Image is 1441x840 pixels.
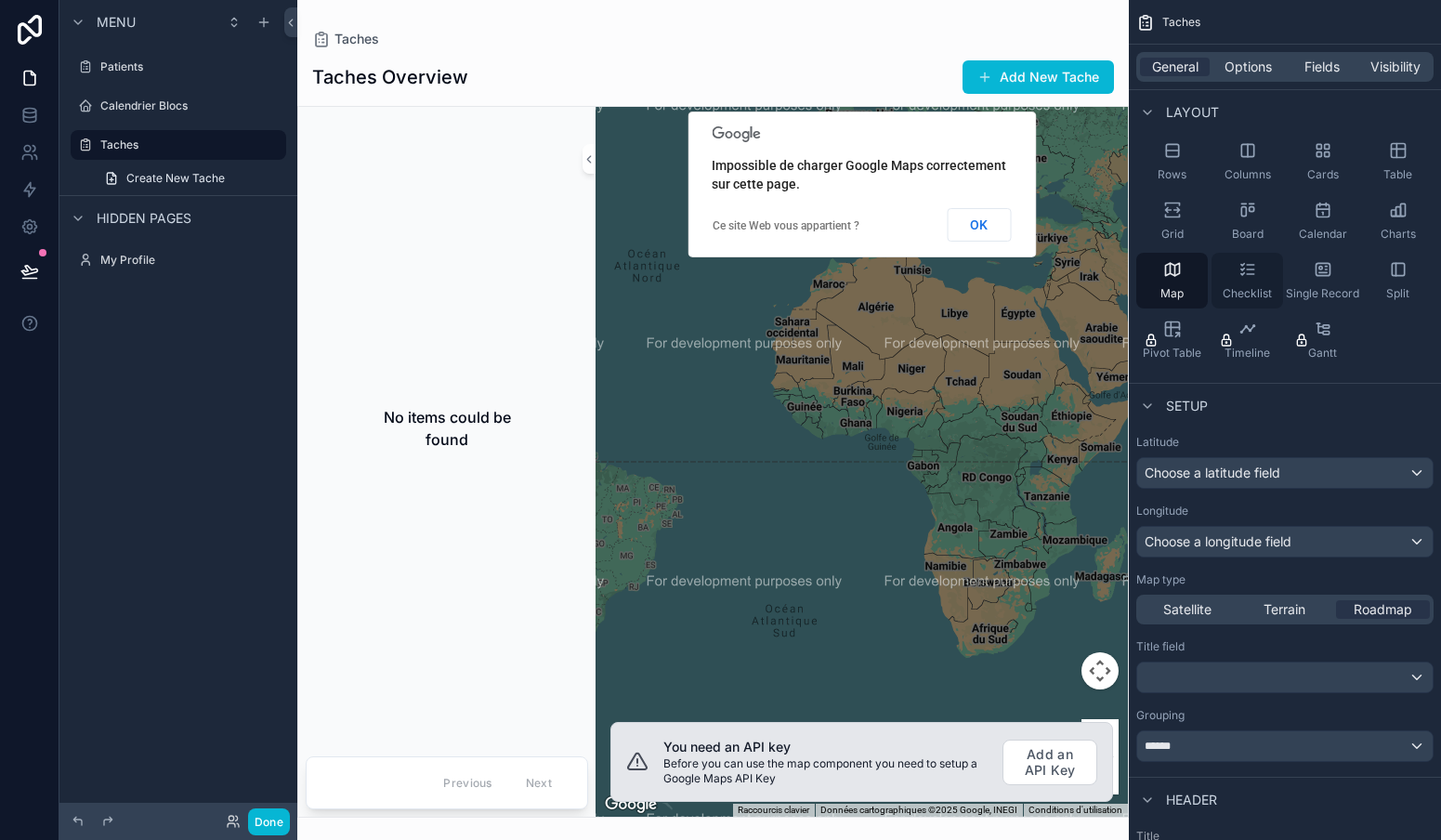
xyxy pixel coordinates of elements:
[1225,167,1271,182] span: Columns
[663,756,988,786] p: Before you can use the map component you need to setup a Google Maps API Key
[334,30,379,48] span: Taches
[1152,58,1199,76] span: General
[1158,167,1186,182] span: Rows
[1307,167,1339,182] span: Cards
[1136,435,1179,450] label: Latitude
[1212,134,1283,190] button: Columns
[100,138,275,152] label: Taches
[100,253,282,268] label: My Profile
[1381,227,1416,242] span: Charts
[1264,600,1305,619] span: Terrain
[600,793,662,817] img: Google
[1081,719,1119,756] button: Zoom avant
[1383,167,1412,182] span: Table
[1143,346,1201,361] span: Pivot Table
[820,805,1017,815] span: Données cartographiques ©2025 Google, INEGI
[1362,253,1434,308] button: Split
[1166,397,1208,415] span: Setup
[1081,652,1119,689] button: Commandes de la caméra de la carte
[1287,193,1358,249] button: Calendar
[71,52,286,82] a: Patients
[248,808,290,835] button: Done
[947,208,1011,242] button: OK
[1370,58,1421,76] span: Visibility
[1362,193,1434,249] button: Charts
[100,98,282,113] label: Calendrier Blocs
[963,60,1114,94] button: Add New Tache
[1136,572,1186,587] label: Map type
[712,158,1006,191] span: Impossible de charger Google Maps correctement sur cette page.
[1287,134,1358,190] button: Cards
[1163,600,1212,619] span: Satellite
[1225,346,1270,361] span: Timeline
[1212,253,1283,308] button: Checklist
[1354,600,1412,619] span: Roadmap
[97,13,136,32] span: Menu
[100,59,282,74] label: Patients
[1136,253,1208,308] button: Map
[1136,708,1185,723] label: Grouping
[1002,740,1097,785] button: Add an API Key
[1136,134,1208,190] button: Rows
[1212,193,1283,249] button: Board
[1162,15,1200,30] span: Taches
[1287,312,1358,368] button: Gantt
[1166,791,1217,809] span: Header
[312,64,468,90] h1: Taches Overview
[1166,103,1219,122] span: Layout
[1145,533,1291,549] span: Choose a longitude field
[1304,58,1340,76] span: Fields
[1286,286,1359,301] span: Single Record
[1308,346,1337,361] span: Gantt
[1136,312,1208,368] button: Pivot Table
[71,130,286,160] a: Taches
[126,171,225,186] span: Create New Tache
[1362,134,1434,190] button: Table
[738,804,809,817] button: Raccourcis clavier
[1160,286,1184,301] span: Map
[1136,526,1434,558] button: Choose a longitude field
[1028,805,1122,815] a: Conditions d'utilisation (s'ouvre dans un nouvel onglet)
[1232,227,1264,242] span: Board
[600,793,662,817] a: Ouvrir cette zone dans Google Maps (dans une nouvelle fenêtre)
[1145,465,1280,480] span: Choose a latitude field
[1212,312,1283,368] button: Timeline
[1136,504,1188,518] label: Longitude
[97,209,191,228] span: Hidden pages
[1136,457,1434,489] button: Choose a latitude field
[1386,286,1409,301] span: Split
[1223,286,1272,301] span: Checklist
[1299,227,1347,242] span: Calendar
[71,91,286,121] a: Calendrier Blocs
[71,245,286,275] a: My Profile
[713,219,859,232] a: Ce site Web vous appartient ?
[365,406,529,451] h2: No items could be found
[1287,253,1358,308] button: Single Record
[1136,193,1208,249] button: Grid
[93,164,286,193] a: Create New Tache
[663,738,988,756] h3: You need an API key
[312,30,379,48] a: Taches
[1225,58,1272,76] span: Options
[1136,639,1185,654] label: Title field
[1161,227,1184,242] span: Grid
